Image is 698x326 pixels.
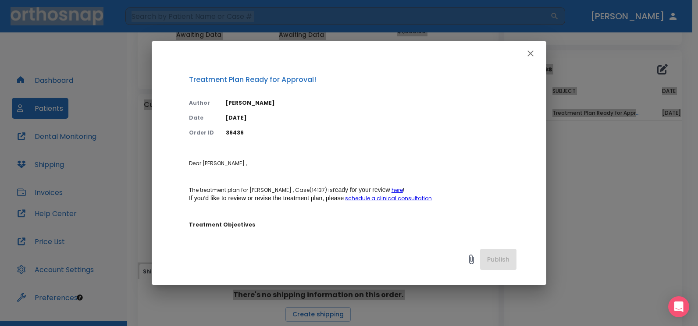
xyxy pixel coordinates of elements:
strong: Treatment Objectives [189,221,255,228]
span: If you’d like to review or revise the treatment plan, please [189,195,344,202]
span: ready for your review [333,186,390,193]
p: 36436 [226,129,516,137]
p: Treatment Plan Ready for Approval! [189,74,516,85]
p: [DATE] [226,114,516,122]
p: [PERSON_NAME] [226,99,516,107]
a: schedule a clinical consultation [345,195,432,202]
p: Order ID [189,129,215,137]
div: Open Intercom Messenger [668,296,689,317]
p: The treatment plan for [PERSON_NAME] , Case(14137) is ! . [189,186,516,202]
p: Dear [PERSON_NAME] , [189,159,516,167]
p: Author [189,99,215,107]
p: Date [189,114,215,122]
a: here [392,186,403,194]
